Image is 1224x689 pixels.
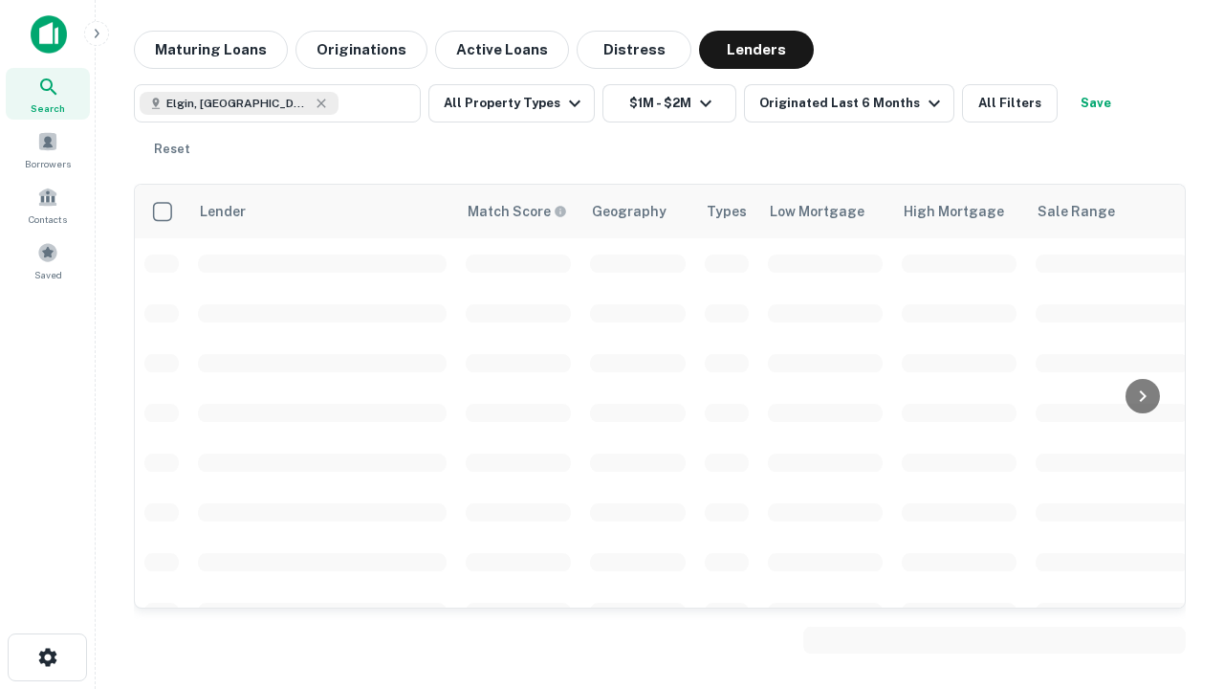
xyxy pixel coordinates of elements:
th: Capitalize uses an advanced AI algorithm to match your search with the best lender. The match sco... [456,185,580,238]
span: Search [31,100,65,116]
a: Contacts [6,179,90,231]
button: Distress [577,31,691,69]
div: High Mortgage [904,200,1004,223]
button: Originations [295,31,427,69]
button: Active Loans [435,31,569,69]
span: Saved [34,267,62,282]
button: Originated Last 6 Months [744,84,954,122]
div: Originated Last 6 Months [759,92,946,115]
span: Contacts [29,211,67,227]
th: Geography [580,185,695,238]
div: Geography [592,200,667,223]
div: Capitalize uses an advanced AI algorithm to match your search with the best lender. The match sco... [468,201,567,222]
th: Low Mortgage [758,185,892,238]
span: Borrowers [25,156,71,171]
h6: Match Score [468,201,563,222]
a: Saved [6,234,90,286]
th: Lender [188,185,456,238]
button: All Filters [962,84,1058,122]
a: Borrowers [6,123,90,175]
a: Search [6,68,90,120]
span: Elgin, [GEOGRAPHIC_DATA], [GEOGRAPHIC_DATA] [166,95,310,112]
button: Reset [142,130,203,168]
button: $1M - $2M [602,84,736,122]
th: Types [695,185,758,238]
button: Lenders [699,31,814,69]
div: Types [707,200,747,223]
th: High Mortgage [892,185,1026,238]
button: Maturing Loans [134,31,288,69]
div: Sale Range [1038,200,1115,223]
button: All Property Types [428,84,595,122]
img: capitalize-icon.png [31,15,67,54]
iframe: Chat Widget [1128,536,1224,628]
div: Lender [200,200,246,223]
button: Save your search to get updates of matches that match your search criteria. [1065,84,1126,122]
th: Sale Range [1026,185,1198,238]
div: Low Mortgage [770,200,864,223]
